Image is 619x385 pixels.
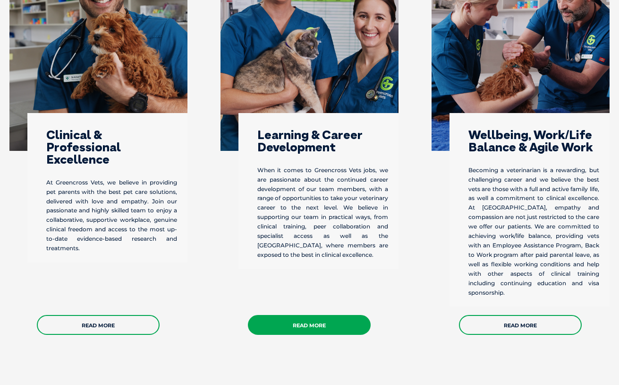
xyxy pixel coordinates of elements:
[257,166,388,260] p: When it comes to Greencross Vets jobs, we are passionate about the continued career development o...
[46,178,177,253] p: At Greencross Vets, we believe in providing pet parents with the best pet care solutions, deliver...
[248,315,371,335] a: Read More
[257,129,388,153] h3: Learning & Career Development
[468,129,599,153] h3: Wellbeing, Work/Life Balance & Agile Work
[46,129,177,166] h3: Clinical & Professional Excellence
[468,166,599,297] p: Becoming a veterinarian is a rewarding, but challenging career and we believe the best vets are t...
[37,315,160,335] a: Read More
